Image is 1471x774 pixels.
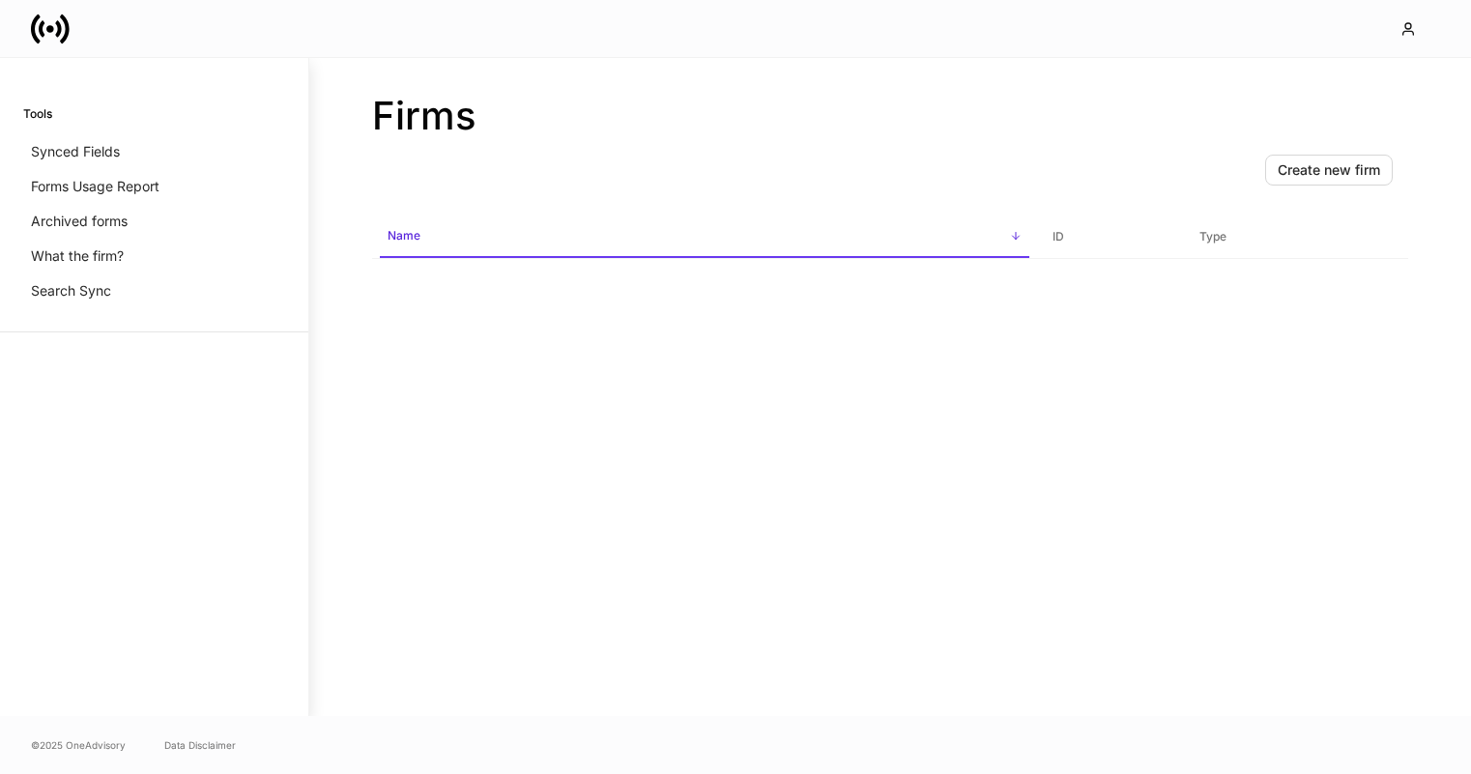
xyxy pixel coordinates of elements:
a: Forms Usage Report [23,169,285,204]
h6: Name [388,226,420,244]
span: © 2025 OneAdvisory [31,737,126,753]
p: Synced Fields [31,142,120,161]
p: Forms Usage Report [31,177,159,196]
p: Archived forms [31,212,128,231]
a: Data Disclaimer [164,737,236,753]
a: Archived forms [23,204,285,239]
h6: ID [1053,227,1064,245]
span: Name [380,216,1029,258]
h6: Type [1199,227,1226,245]
a: What the firm? [23,239,285,273]
h6: Tools [23,104,52,123]
h2: Firms [372,93,1408,139]
p: What the firm? [31,246,124,266]
div: Create new firm [1278,160,1380,180]
span: Type [1192,217,1400,257]
button: Create new firm [1265,155,1393,186]
a: Synced Fields [23,134,285,169]
span: ID [1045,217,1176,257]
a: Search Sync [23,273,285,308]
p: Search Sync [31,281,111,301]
